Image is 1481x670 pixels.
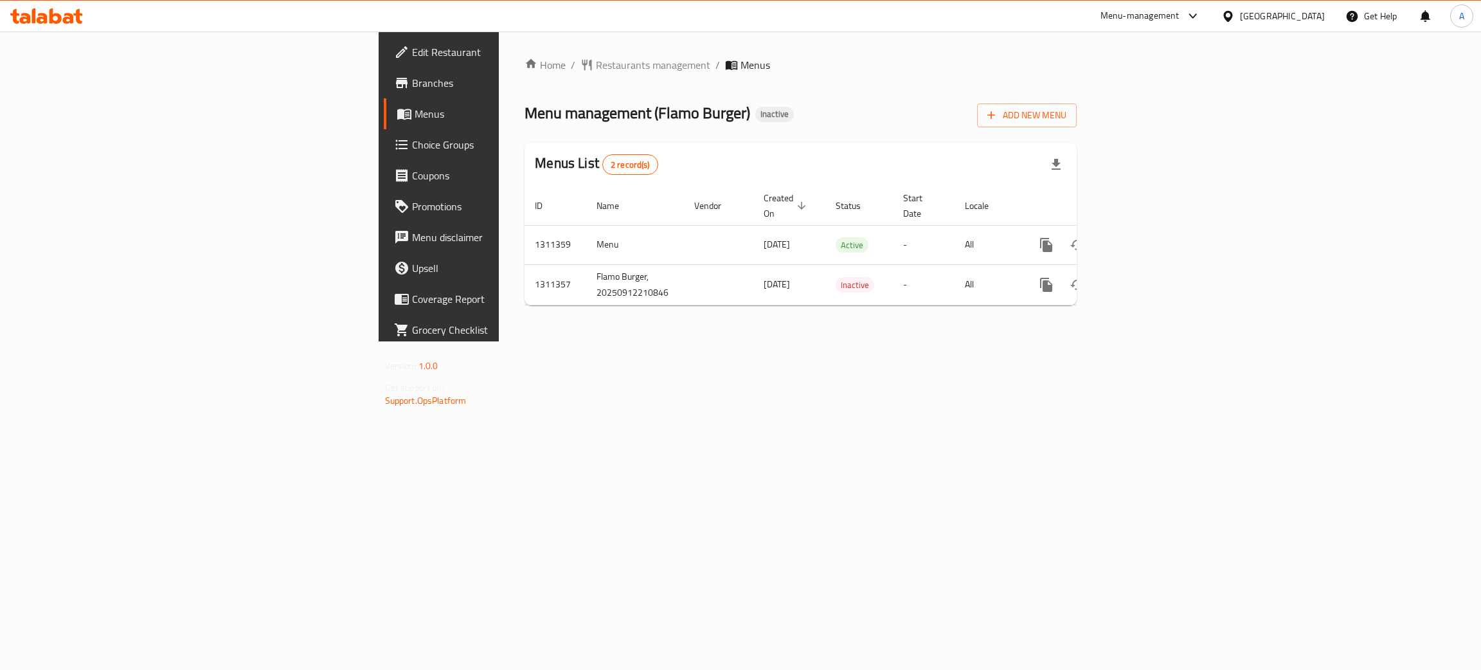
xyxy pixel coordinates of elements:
[535,154,658,175] h2: Menus List
[1062,269,1093,300] button: Change Status
[740,57,770,73] span: Menus
[384,222,626,253] a: Menu disclaimer
[412,199,616,214] span: Promotions
[1062,230,1093,260] button: Change Status
[764,236,790,253] span: [DATE]
[412,168,616,183] span: Coupons
[586,225,684,264] td: Menu
[580,57,710,73] a: Restaurants management
[694,198,738,213] span: Vendor
[764,276,790,293] span: [DATE]
[384,191,626,222] a: Promotions
[893,264,955,305] td: -
[384,98,626,129] a: Menus
[955,264,1021,305] td: All
[596,57,710,73] span: Restaurants management
[715,57,720,73] li: /
[412,75,616,91] span: Branches
[987,107,1066,123] span: Add New Menu
[535,198,559,213] span: ID
[412,230,616,245] span: Menu disclaimer
[586,264,684,305] td: Flamo Burger, 20250912210846
[955,225,1021,264] td: All
[384,160,626,191] a: Coupons
[1041,149,1072,180] div: Export file
[525,57,1077,73] nav: breadcrumb
[412,322,616,338] span: Grocery Checklist
[764,190,810,221] span: Created On
[1031,269,1062,300] button: more
[385,392,467,409] a: Support.OpsPlatform
[1100,8,1180,24] div: Menu-management
[384,284,626,314] a: Coverage Report
[603,159,658,171] span: 2 record(s)
[384,68,626,98] a: Branches
[412,260,616,276] span: Upsell
[525,186,1165,305] table: enhanced table
[755,109,794,120] span: Inactive
[1031,230,1062,260] button: more
[903,190,939,221] span: Start Date
[755,107,794,122] div: Inactive
[836,198,877,213] span: Status
[385,379,444,396] span: Get support on:
[525,98,750,127] span: Menu management ( Flamo Burger )
[965,198,1005,213] span: Locale
[384,37,626,68] a: Edit Restaurant
[602,154,658,175] div: Total records count
[597,198,636,213] span: Name
[893,225,955,264] td: -
[412,44,616,60] span: Edit Restaurant
[1459,9,1464,23] span: A
[836,237,868,253] div: Active
[384,253,626,284] a: Upsell
[384,129,626,160] a: Choice Groups
[412,291,616,307] span: Coverage Report
[1240,9,1325,23] div: [GEOGRAPHIC_DATA]
[836,277,874,293] div: Inactive
[415,106,616,122] span: Menus
[1021,186,1165,226] th: Actions
[384,314,626,345] a: Grocery Checklist
[412,137,616,152] span: Choice Groups
[385,358,417,374] span: Version:
[836,238,868,253] span: Active
[418,358,438,374] span: 1.0.0
[836,278,874,293] span: Inactive
[977,104,1077,127] button: Add New Menu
